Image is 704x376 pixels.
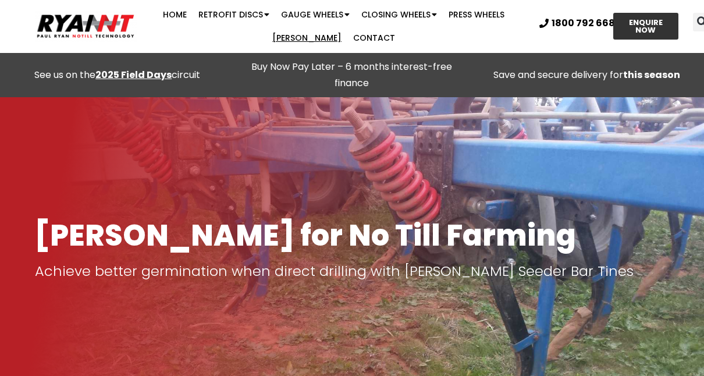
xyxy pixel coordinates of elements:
[613,13,678,40] a: ENQUIRE NOW
[275,3,355,26] a: Gauge Wheels
[6,67,229,83] div: See us on the circuit
[240,59,463,91] p: Buy Now Pay Later – 6 months interest-free finance
[35,219,669,251] h1: [PERSON_NAME] for No Till Farming
[266,26,347,49] a: [PERSON_NAME]
[623,68,680,81] strong: this season
[552,19,615,28] span: 1800 792 668
[137,3,531,49] nav: Menu
[347,26,401,49] a: Contact
[35,263,669,279] p: Achieve better germination when direct drilling with [PERSON_NAME] Seeder Bar Tines
[443,3,510,26] a: Press Wheels
[539,19,615,28] a: 1800 792 668
[157,3,193,26] a: Home
[193,3,275,26] a: Retrofit Discs
[35,10,137,42] img: Ryan NT logo
[624,19,668,34] span: ENQUIRE NOW
[475,67,698,83] p: Save and secure delivery for
[95,68,172,81] a: 2025 Field Days
[355,3,443,26] a: Closing Wheels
